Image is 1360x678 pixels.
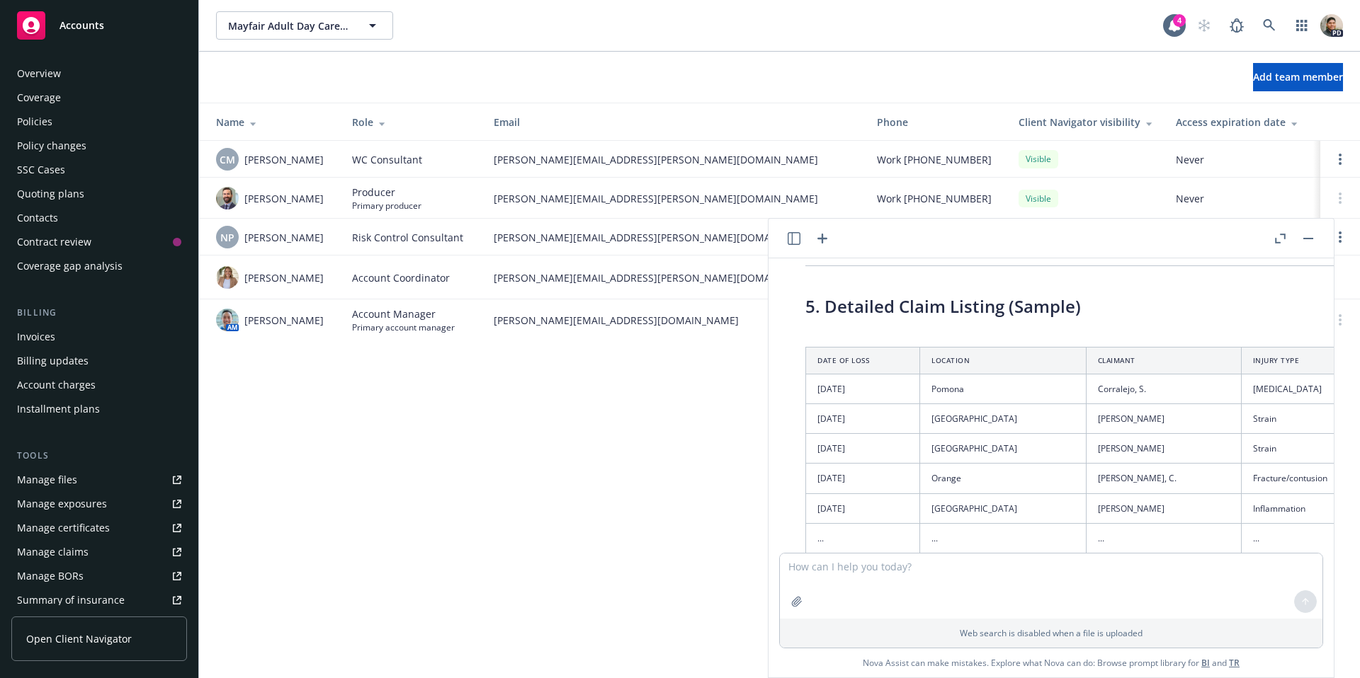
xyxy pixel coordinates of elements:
[806,347,920,374] th: Date of Loss
[11,134,187,157] a: Policy changes
[494,152,854,167] span: [PERSON_NAME][EMAIL_ADDRESS][PERSON_NAME][DOMAIN_NAME]
[920,434,1086,464] td: [GEOGRAPHIC_DATA]
[1223,11,1251,40] a: Report a Bug
[244,191,324,206] span: [PERSON_NAME]
[11,110,187,133] a: Policies
[11,159,187,181] a: SSC Cases
[17,398,100,420] div: Installment plans
[11,183,187,205] a: Quoting plans
[216,266,239,289] img: photo
[1176,115,1309,130] div: Access expiration date
[1019,115,1153,130] div: Client Navigator visibility
[26,631,132,646] span: Open Client Navigator
[1288,11,1316,40] a: Switch app
[494,270,854,285] span: [PERSON_NAME][EMAIL_ADDRESS][PERSON_NAME][DOMAIN_NAME]
[17,493,107,515] div: Manage exposures
[17,62,61,85] div: Overview
[1086,374,1241,404] td: Corralejo, S.
[352,152,422,167] span: WC Consultant
[11,541,187,563] a: Manage claims
[494,191,854,206] span: [PERSON_NAME][EMAIL_ADDRESS][PERSON_NAME][DOMAIN_NAME]
[1086,493,1241,523] td: [PERSON_NAME]
[806,404,920,434] td: [DATE]
[17,541,89,563] div: Manage claims
[17,110,52,133] div: Policies
[352,115,471,130] div: Role
[352,270,450,285] span: Account Coordinator
[11,517,187,539] a: Manage certificates
[244,230,324,245] span: [PERSON_NAME]
[920,404,1086,434] td: [GEOGRAPHIC_DATA]
[11,326,187,348] a: Invoices
[228,18,351,33] span: Mayfair Adult Day Care, Inc.
[244,270,324,285] span: [PERSON_NAME]
[1019,190,1058,207] div: Visible
[1229,657,1240,669] a: TR
[11,398,187,420] a: Installment plans
[17,255,123,277] div: Coverage gap analysis
[220,230,234,245] span: NP
[806,434,920,464] td: [DATE]
[17,231,91,253] div: Contract review
[1019,150,1058,168] div: Visible
[17,374,96,396] div: Account charges
[920,523,1086,553] td: ...
[806,523,920,553] td: ...
[244,152,324,167] span: [PERSON_NAME]
[788,627,1314,639] p: Web search is disabled when a file is uploaded
[1176,152,1309,167] span: Never
[1190,11,1218,40] a: Start snowing
[11,255,187,277] a: Coverage gap analysis
[920,464,1086,493] td: Orange
[877,152,992,167] span: Work [PHONE_NUMBER]
[1255,11,1283,40] a: Search
[11,306,187,320] div: Billing
[494,313,854,328] span: [PERSON_NAME][EMAIL_ADDRESS][DOMAIN_NAME]
[806,374,920,404] td: [DATE]
[1253,70,1343,84] span: Add team member
[1320,14,1343,37] img: photo
[1086,347,1241,374] th: Claimant
[11,207,187,229] a: Contacts
[11,6,187,45] a: Accounts
[11,589,187,611] a: Summary of insurance
[11,565,187,587] a: Manage BORs
[244,313,324,328] span: [PERSON_NAME]
[17,589,125,611] div: Summary of insurance
[1253,63,1343,91] button: Add team member
[216,11,393,40] button: Mayfair Adult Day Care, Inc.
[17,134,86,157] div: Policy changes
[17,517,110,539] div: Manage certificates
[17,207,58,229] div: Contacts
[806,464,920,493] td: [DATE]
[11,493,187,515] a: Manage exposures
[11,374,187,396] a: Account charges
[17,86,61,109] div: Coverage
[17,469,77,491] div: Manage files
[1173,14,1186,27] div: 4
[220,152,235,167] span: CM
[59,20,104,31] span: Accounts
[1332,151,1349,168] a: Open options
[1086,464,1241,493] td: [PERSON_NAME], C.
[774,648,1328,677] span: Nova Assist can make mistakes. Explore what Nova can do: Browse prompt library for and
[1086,434,1241,464] td: [PERSON_NAME]
[1086,523,1241,553] td: ...
[11,62,187,85] a: Overview
[352,306,455,321] span: Account Manager
[920,374,1086,404] td: Pomona
[494,230,854,245] span: [PERSON_NAME][EMAIL_ADDRESS][PERSON_NAME][DOMAIN_NAME]
[17,326,55,348] div: Invoices
[11,449,187,463] div: Tools
[216,309,239,331] img: photo
[17,565,84,587] div: Manage BORs
[17,350,89,372] div: Billing updates
[352,185,421,200] span: Producer
[11,231,187,253] a: Contract review
[877,115,996,130] div: Phone
[352,321,455,333] span: Primary account manager
[11,86,187,109] a: Coverage
[494,115,854,130] div: Email
[11,469,187,491] a: Manage files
